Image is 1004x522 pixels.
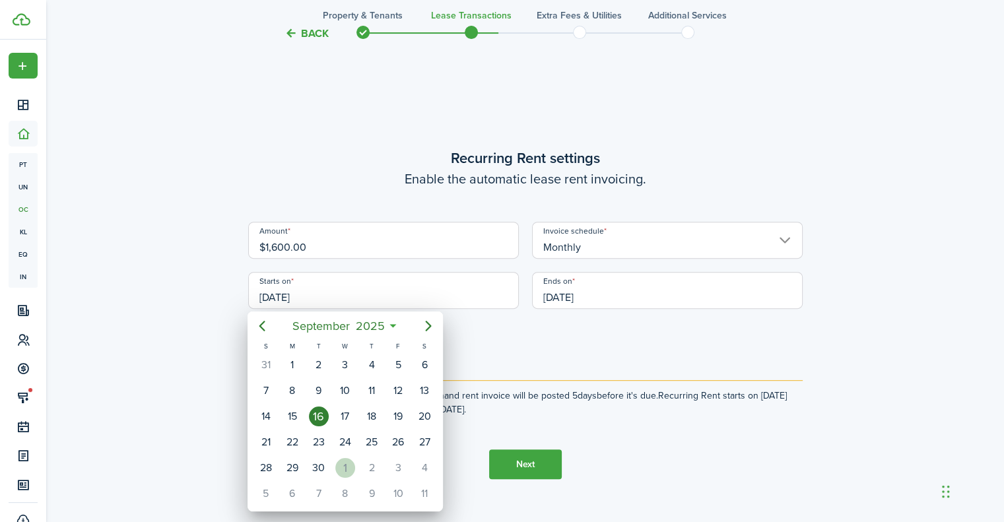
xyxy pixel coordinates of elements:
div: T [358,341,385,352]
div: Monday, September 1, 2025 [283,355,302,375]
div: Tuesday, September 30, 2025 [309,458,329,478]
div: Wednesday, September 3, 2025 [335,355,355,375]
div: Saturday, September 13, 2025 [415,381,434,401]
div: Wednesday, September 10, 2025 [335,381,355,401]
div: Friday, October 3, 2025 [388,458,408,478]
div: Friday, September 12, 2025 [388,381,408,401]
div: Monday, September 29, 2025 [283,458,302,478]
mbsc-button: September2025 [284,314,393,338]
div: S [411,341,438,352]
div: M [279,341,306,352]
div: Tuesday, October 7, 2025 [309,484,329,504]
div: Friday, September 26, 2025 [388,432,408,452]
div: Thursday, September 25, 2025 [362,432,382,452]
div: Saturday, October 4, 2025 [415,458,434,478]
div: Saturday, September 6, 2025 [415,355,434,375]
div: Wednesday, September 17, 2025 [335,407,355,426]
div: Thursday, September 11, 2025 [362,381,382,401]
div: Monday, September 15, 2025 [283,407,302,426]
div: Today, Tuesday, September 16, 2025 [309,407,329,426]
div: Sunday, October 5, 2025 [255,484,275,504]
div: Sunday, September 14, 2025 [255,407,275,426]
div: Thursday, September 4, 2025 [362,355,382,375]
div: Saturday, September 27, 2025 [415,432,434,452]
div: Friday, September 19, 2025 [388,407,408,426]
mbsc-button: Previous page [249,313,275,339]
div: Saturday, September 20, 2025 [415,407,434,426]
mbsc-button: Next page [415,313,442,339]
span: September [289,314,352,338]
div: Friday, September 5, 2025 [388,355,408,375]
div: Friday, October 10, 2025 [388,484,408,504]
div: Sunday, September 21, 2025 [255,432,275,452]
div: T [306,341,332,352]
div: Saturday, October 11, 2025 [415,484,434,504]
div: Thursday, October 9, 2025 [362,484,382,504]
div: Monday, October 6, 2025 [283,484,302,504]
div: Wednesday, September 24, 2025 [335,432,355,452]
div: Wednesday, October 1, 2025 [335,458,355,478]
div: Tuesday, September 9, 2025 [309,381,329,401]
div: Tuesday, September 2, 2025 [309,355,329,375]
div: Tuesday, September 23, 2025 [309,432,329,452]
div: Thursday, October 2, 2025 [362,458,382,478]
div: Wednesday, October 8, 2025 [335,484,355,504]
div: Monday, September 22, 2025 [283,432,302,452]
div: Sunday, September 28, 2025 [255,458,275,478]
div: S [252,341,279,352]
div: Sunday, August 31, 2025 [255,355,275,375]
div: Thursday, September 18, 2025 [362,407,382,426]
div: Sunday, September 7, 2025 [255,381,275,401]
span: 2025 [352,314,387,338]
div: F [385,341,411,352]
div: W [332,341,358,352]
div: Monday, September 8, 2025 [283,381,302,401]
